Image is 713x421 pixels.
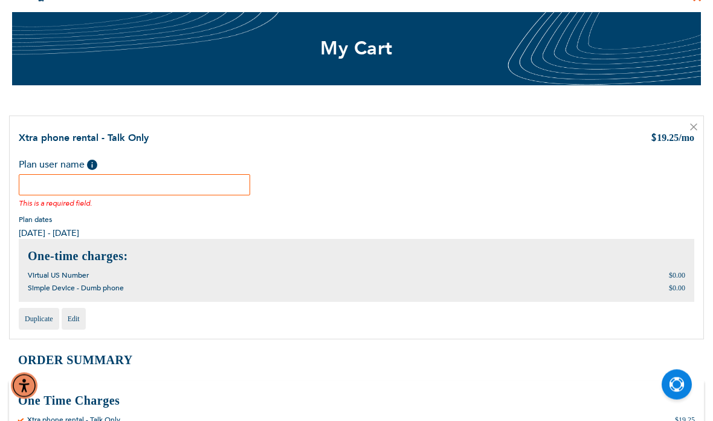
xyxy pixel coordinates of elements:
h3: One Time Charges [18,393,695,410]
span: Virtual US Number [28,271,89,281]
span: Edit [68,315,80,324]
span: $0.00 [669,272,685,280]
span: $0.00 [669,284,685,293]
span: Help [87,160,97,171]
span: Simple Device - Dumb phone [28,284,124,293]
span: Duplicate [25,315,53,324]
span: Plan user name [19,158,85,172]
a: Duplicate [19,308,59,330]
span: $ [651,132,657,146]
a: Edit [62,308,86,330]
span: Plan dates [19,215,79,225]
span: My Cart [320,36,393,62]
div: 19.25 [651,132,694,146]
a: Xtra phone rental - Talk Only [19,132,149,145]
h2: Order Summary [9,352,704,370]
div: Accessibility Menu [11,373,37,399]
span: /mo [679,133,694,143]
h2: One-time charges: [28,249,685,265]
span: [DATE] - [DATE] [19,228,79,240]
div: This is a required field. [19,196,250,209]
